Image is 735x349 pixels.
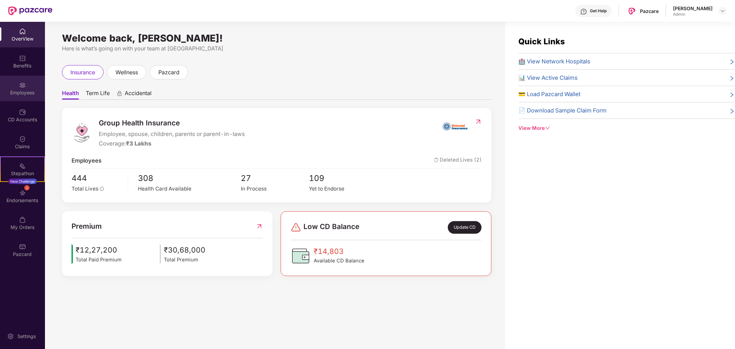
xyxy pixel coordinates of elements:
span: ₹30,68,000 [164,244,205,256]
div: In Process [241,185,309,193]
span: Deleted Lives (2) [434,156,482,165]
div: View More [519,124,735,132]
span: down [545,126,550,131]
span: insurance [71,68,95,77]
div: Health Card Available [138,185,241,193]
span: wellness [115,68,138,77]
span: Accidental [125,90,152,100]
img: svg+xml;base64,PHN2ZyBpZD0iU2V0dGluZy0yMHgyMCIgeG1sbnM9Imh0dHA6Ly93d3cudzMub3JnLzIwMDAvc3ZnIiB3aW... [7,333,14,340]
img: svg+xml;base64,PHN2ZyBpZD0iQ2xhaW0iIHhtbG5zPSJodHRwOi8vd3d3LnczLm9yZy8yMDAwL3N2ZyIgd2lkdGg9IjIwIi... [19,136,26,142]
span: right [729,91,735,98]
span: right [729,75,735,82]
span: 🏥 View Network Hospitals [519,57,591,66]
img: deleteIcon [434,158,439,162]
div: Pazcare [640,8,659,14]
span: Quick Links [519,36,565,46]
span: Term Life [86,90,110,100]
span: ₹12,27,200 [76,244,122,256]
img: svg+xml;base64,PHN2ZyBpZD0iRW5kb3JzZW1lbnRzIiB4bWxucz0iaHR0cDovL3d3dy53My5vcmcvMjAwMC9zdmciIHdpZH... [19,189,26,196]
img: svg+xml;base64,PHN2ZyBpZD0iQ0RfQWNjb3VudHMiIGRhdGEtbmFtZT0iQ0QgQWNjb3VudHMiIHhtbG5zPSJodHRwOi8vd3... [19,109,26,116]
span: Available CD Balance [314,257,364,265]
div: Update CD [448,221,482,234]
span: 27 [241,172,309,185]
img: svg+xml;base64,PHN2ZyBpZD0iUGF6Y2FyZCIgeG1sbnM9Imh0dHA6Ly93d3cudzMub3JnLzIwMDAvc3ZnIiB3aWR0aD0iMj... [19,243,26,250]
span: Group Health Insurance [99,118,245,128]
img: RedirectIcon [475,118,482,125]
span: Total Premium [164,256,205,264]
div: Admin [673,12,713,17]
img: insurerIcon [442,118,468,135]
span: 109 [309,172,378,185]
div: Get Help [590,8,607,14]
span: pazcard [158,68,179,77]
img: icon [72,244,73,264]
span: right [729,58,735,66]
img: New Pazcare Logo [8,6,52,15]
div: animation [116,90,123,96]
span: 444 [72,172,123,185]
div: Welcome back, [PERSON_NAME]! [62,35,491,41]
span: Employees [72,156,101,165]
img: svg+xml;base64,PHN2ZyBpZD0iTXlfT3JkZXJzIiBkYXRhLW5hbWU9Ik15IE9yZGVycyIgeG1sbnM9Imh0dHA6Ly93d3cudz... [19,216,26,223]
img: RedirectIcon [256,221,263,232]
img: svg+xml;base64,PHN2ZyBpZD0iRGFuZ2VyLTMyeDMyIiB4bWxucz0iaHR0cDovL3d3dy53My5vcmcvMjAwMC9zdmciIHdpZH... [291,222,301,233]
img: svg+xml;base64,PHN2ZyB4bWxucz0iaHR0cDovL3d3dy53My5vcmcvMjAwMC9zdmciIHdpZHRoPSIyMSIgaGVpZ2h0PSIyMC... [19,163,26,169]
span: 308 [138,172,241,185]
img: logo [72,122,92,143]
img: svg+xml;base64,PHN2ZyBpZD0iQmVuZWZpdHMiIHhtbG5zPSJodHRwOi8vd3d3LnczLm9yZy8yMDAwL3N2ZyIgd2lkdGg9Ij... [19,55,26,62]
div: Settings [15,333,38,340]
span: 📄 Download Sample Claim Form [519,106,607,115]
img: svg+xml;base64,PHN2ZyBpZD0iSGVscC0zMngzMiIgeG1sbnM9Imh0dHA6Ly93d3cudzMub3JnLzIwMDAvc3ZnIiB3aWR0aD... [580,8,587,15]
span: ₹3 Lakhs [126,140,152,147]
span: Total Lives [72,185,98,192]
div: 2 [24,185,30,191]
div: Stepathon [1,170,44,177]
span: right [729,107,735,115]
div: Coverage: [99,139,245,148]
span: 💳 Load Pazcard Wallet [519,90,581,98]
img: Pazcare_Logo.png [627,6,637,16]
img: svg+xml;base64,PHN2ZyBpZD0iRHJvcGRvd24tMzJ4MzIiIHhtbG5zPSJodHRwOi8vd3d3LnczLm9yZy8yMDAwL3N2ZyIgd2... [720,8,725,14]
span: ₹14,803 [314,246,364,257]
span: Low CD Balance [303,221,359,234]
span: Health [62,90,79,100]
div: New Challenge [8,179,37,184]
img: svg+xml;base64,PHN2ZyBpZD0iSG9tZSIgeG1sbnM9Imh0dHA6Ly93d3cudzMub3JnLzIwMDAvc3ZnIiB3aWR0aD0iMjAiIG... [19,28,26,35]
div: Yet to Endorse [309,185,378,193]
div: [PERSON_NAME] [673,5,713,12]
span: info-circle [100,187,104,191]
span: Total Paid Premium [76,256,122,264]
img: icon [160,244,161,264]
div: Here is what’s going on with your team at [GEOGRAPHIC_DATA] [62,44,491,53]
span: 📊 View Active Claims [519,73,578,82]
img: svg+xml;base64,PHN2ZyBpZD0iRW1wbG95ZWVzIiB4bWxucz0iaHR0cDovL3d3dy53My5vcmcvMjAwMC9zdmciIHdpZHRoPS... [19,82,26,89]
span: Employee, spouse, children, parents or parent-in-laws [99,130,245,138]
span: Premium [72,221,102,232]
img: CDBalanceIcon [291,246,311,266]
